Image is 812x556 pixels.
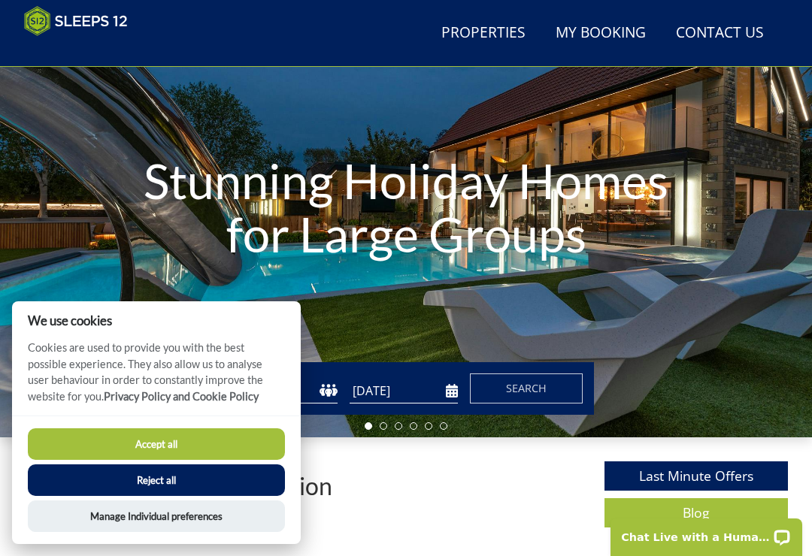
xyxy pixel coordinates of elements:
[17,45,174,58] iframe: Customer reviews powered by Trustpilot
[12,340,301,415] p: Cookies are used to provide you with the best possible experience. They also allow us to analyse ...
[12,313,301,328] h2: We use cookies
[28,428,285,460] button: Accept all
[24,6,128,36] img: Sleeps 12
[28,464,285,496] button: Reject all
[470,373,583,403] button: Search
[604,461,788,491] a: Last Minute Offers
[604,498,788,527] a: Blog
[28,500,285,532] button: Manage Individual preferences
[435,17,532,50] a: Properties
[670,17,770,50] a: Contact Us
[122,124,690,292] h1: Stunning Holiday Homes for Large Groups
[601,509,812,556] iframe: LiveChat chat widget
[506,381,547,395] span: Search
[104,390,259,403] a: Privacy Policy and Cookie Policy
[350,379,458,403] input: Arrival Date
[550,17,652,50] a: My Booking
